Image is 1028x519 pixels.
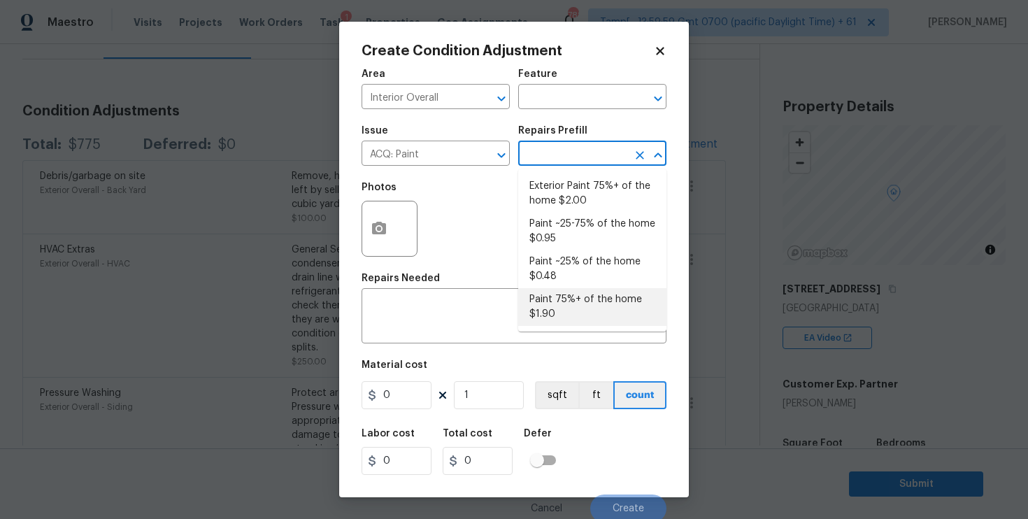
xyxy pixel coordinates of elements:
[518,213,666,250] li: Paint ~25-75% of the home $0.95
[518,250,666,288] li: Paint ~25% of the home $0.48
[362,44,654,58] h2: Create Condition Adjustment
[613,381,666,409] button: count
[518,69,557,79] h5: Feature
[613,504,644,514] span: Create
[531,504,562,514] span: Cancel
[630,145,650,165] button: Clear
[524,429,552,439] h5: Defer
[362,273,440,283] h5: Repairs Needed
[362,126,388,136] h5: Issue
[443,429,492,439] h5: Total cost
[492,89,511,108] button: Open
[578,381,613,409] button: ft
[362,69,385,79] h5: Area
[362,183,397,192] h5: Photos
[362,360,427,370] h5: Material cost
[492,145,511,165] button: Open
[535,381,578,409] button: sqft
[518,288,666,326] li: Paint 75%+ of the home $1.90
[518,175,666,213] li: Exterior Paint 75%+ of the home $2.00
[648,89,668,108] button: Open
[648,145,668,165] button: Close
[362,429,415,439] h5: Labor cost
[518,126,587,136] h5: Repairs Prefill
